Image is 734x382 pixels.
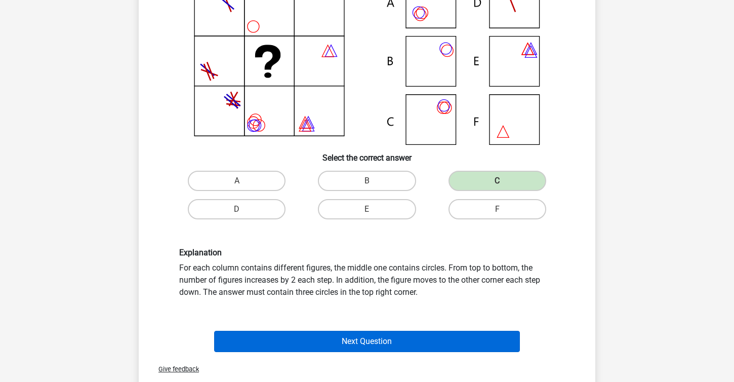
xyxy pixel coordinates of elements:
[448,171,546,191] label: C
[179,248,555,257] h6: Explanation
[214,331,520,352] button: Next Question
[150,365,199,373] span: Give feedback
[188,199,286,219] label: D
[448,199,546,219] label: F
[318,199,416,219] label: E
[155,145,579,163] h6: Select the correct answer
[172,248,562,298] div: For each column contains different figures, the middle one contains circles. From top to bottom, ...
[188,171,286,191] label: A
[318,171,416,191] label: B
